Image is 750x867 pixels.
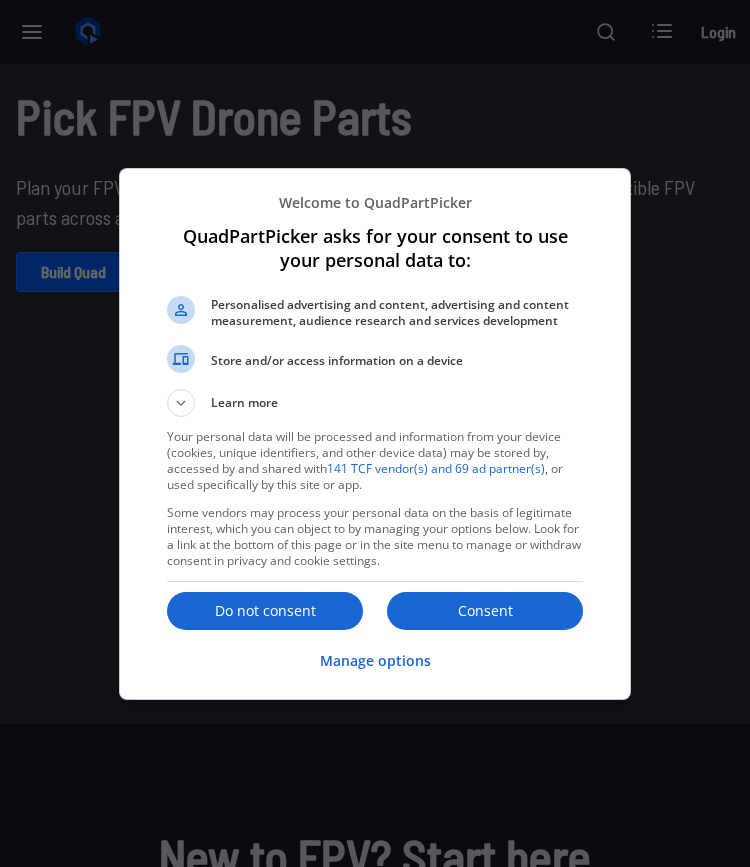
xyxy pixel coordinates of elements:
button: Learn more [167,389,583,417]
p: Some vendors may process your personal data on the basis of legitimate interest, which you can ob... [167,505,583,569]
p: Your personal data will be processed and information from your device (cookies, unique identifier... [167,429,583,493]
p: Do not consent [167,601,363,621]
span: Learn more [211,394,278,417]
button: Do not consent [167,592,363,630]
button: Consent [387,592,583,630]
span: Store and/or access information on a device [211,353,583,369]
p: Manage options [320,651,431,671]
p: Welcome to QuadPartPicker [167,193,583,212]
span: Personalised advertising and content, advertising and content measurement, audience research and ... [211,297,583,329]
button: Manage options [320,640,431,683]
p: Consent [387,601,583,621]
a: 141 TCF vendor(s) and 69 ad partner(s) [327,460,545,477]
div: QuadPartPicker asks for your consent to use your personal data to: [119,168,631,700]
h1: QuadPartPicker asks for your consent to use your personal data to: [167,224,583,272]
